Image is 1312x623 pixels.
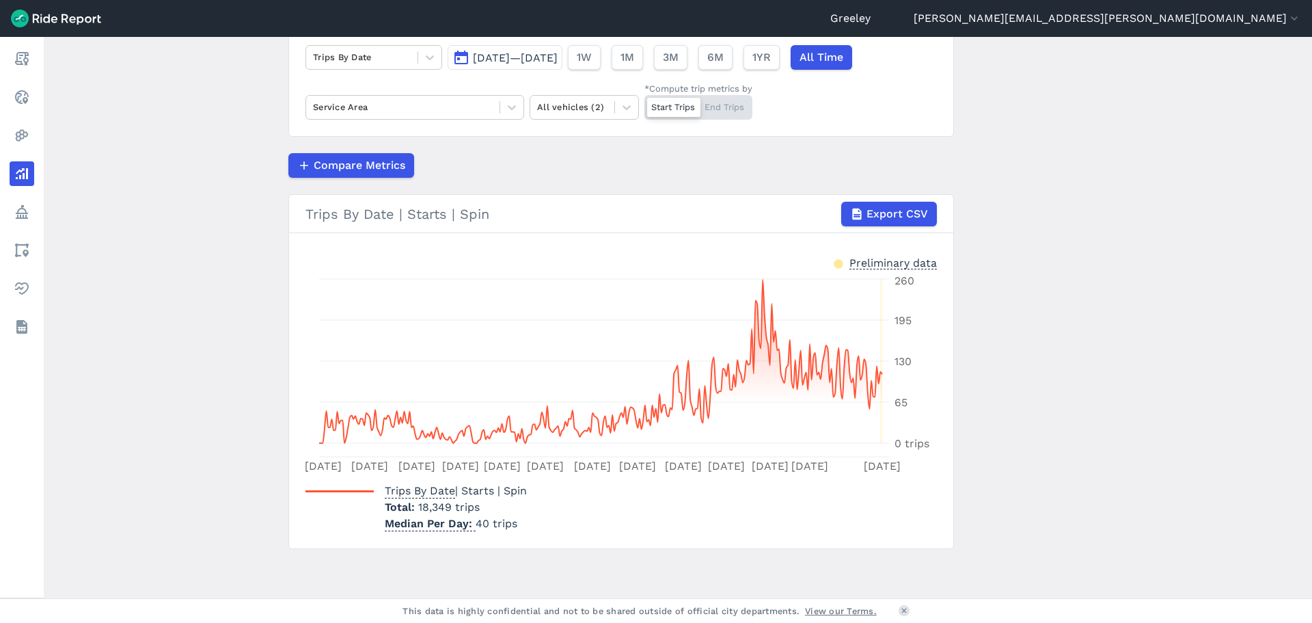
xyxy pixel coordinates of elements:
div: Trips By Date | Starts | Spin [305,202,937,226]
tspan: [DATE] [791,460,828,473]
span: Compare Metrics [314,157,405,174]
div: *Compute trip metrics by [644,82,752,95]
div: Preliminary data [849,255,937,269]
tspan: [DATE] [351,460,388,473]
span: 3M [663,49,679,66]
button: [PERSON_NAME][EMAIL_ADDRESS][PERSON_NAME][DOMAIN_NAME] [914,10,1301,27]
button: 1W [568,45,601,70]
tspan: [DATE] [665,460,702,473]
button: 6M [698,45,733,70]
a: Analyze [10,161,34,186]
span: 1YR [752,49,771,66]
span: All Time [799,49,843,66]
a: Greeley [830,10,871,27]
a: Datasets [10,315,34,339]
span: [DATE]—[DATE] [473,51,558,64]
a: Areas [10,238,34,263]
tspan: 260 [894,274,914,287]
span: 6M [707,49,724,66]
tspan: [DATE] [619,460,656,473]
tspan: 130 [894,355,912,368]
span: Total [385,501,418,514]
button: 1M [612,45,643,70]
a: Heatmaps [10,123,34,148]
tspan: 65 [894,396,907,409]
img: Ride Report [11,10,101,27]
span: Export CSV [866,206,928,222]
a: Health [10,276,34,301]
tspan: [DATE] [442,460,479,473]
span: 1W [577,49,592,66]
button: All Time [791,45,852,70]
tspan: 195 [894,314,912,327]
span: Median Per Day [385,513,476,531]
tspan: [DATE] [574,460,611,473]
tspan: [DATE] [752,460,789,473]
button: 1YR [743,45,780,70]
tspan: [DATE] [305,460,342,473]
tspan: [DATE] [864,460,901,473]
a: Policy [10,200,34,224]
span: 1M [620,49,634,66]
span: Trips By Date [385,480,455,499]
span: | Starts | Spin [385,484,527,497]
button: Compare Metrics [288,153,414,178]
a: Realtime [10,85,34,109]
tspan: [DATE] [527,460,564,473]
button: 3M [654,45,687,70]
tspan: [DATE] [484,460,521,473]
span: 18,349 trips [418,501,480,514]
a: Report [10,47,34,71]
button: [DATE]—[DATE] [448,45,562,70]
tspan: 0 trips [894,437,929,450]
p: 40 trips [385,516,527,532]
tspan: [DATE] [708,460,745,473]
tspan: [DATE] [398,460,435,473]
a: View our Terms. [805,605,877,618]
button: Export CSV [841,202,937,226]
